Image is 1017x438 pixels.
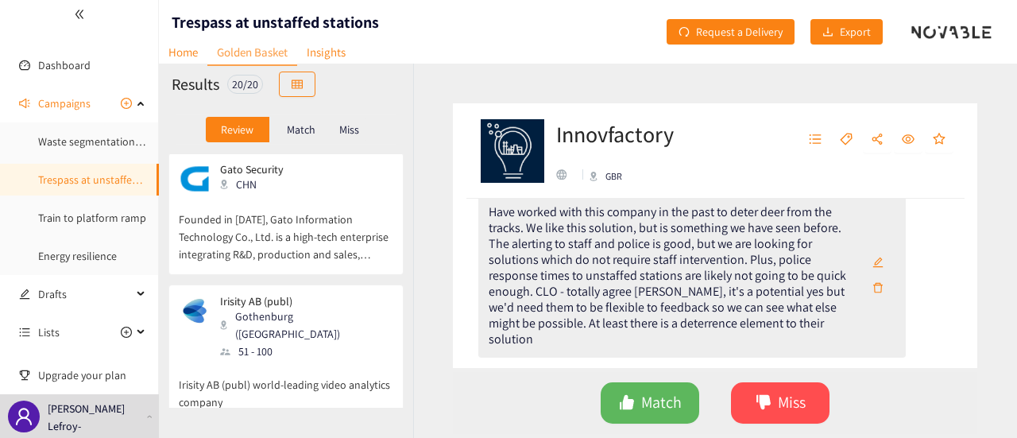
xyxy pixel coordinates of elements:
[74,9,85,20] span: double-left
[756,394,771,413] span: dislike
[894,127,922,153] button: eye
[207,40,297,66] a: Golden Basket
[641,390,682,415] span: Match
[840,23,871,41] span: Export
[38,249,117,263] a: Energy resilience
[902,133,915,147] span: eye
[19,289,30,300] span: edit
[810,19,883,45] button: downloadExport
[925,127,953,153] button: star
[172,73,219,95] h2: Results
[590,169,653,184] div: GBR
[179,195,393,263] p: Founded in [DATE], Gato Information Technology Co., Ltd. is a high-tech enterprise integrating R&...
[220,176,293,193] div: CHN
[292,79,303,91] span: table
[860,276,895,301] button: delete
[19,98,30,109] span: sound
[933,133,945,147] span: star
[840,133,853,147] span: tag
[121,327,132,338] span: plus-circle
[38,172,179,187] a: Trespass at unstaffed stations
[38,58,91,72] a: Dashboard
[227,75,263,94] div: 20 / 20
[221,123,253,136] p: Review
[860,250,895,276] button: edit
[809,133,822,147] span: unordered-list
[220,295,382,308] p: Irisity AB (publ)
[872,282,884,295] span: delete
[287,123,315,136] p: Match
[801,127,829,153] button: unordered-list
[38,211,146,225] a: Train to platform ramp
[38,134,191,149] a: Waste segmentation and sorting
[220,343,392,360] div: 51 - 100
[121,98,132,109] span: plus-circle
[179,360,393,411] p: Irisity AB (publ) world-leading video analytics company
[19,370,30,381] span: trophy
[822,26,833,39] span: download
[279,72,315,97] button: table
[778,390,806,415] span: Miss
[696,23,783,41] span: Request a Delivery
[172,11,379,33] h1: Trespass at unstaffed stations
[14,407,33,426] span: user
[38,359,146,391] span: Upgrade your plan
[19,327,30,338] span: unordered-list
[179,295,211,327] img: Snapshot of the company's website
[601,382,699,424] button: likeMatch
[220,308,392,343] div: Gothenburg ([GEOGRAPHIC_DATA])
[731,382,829,424] button: dislikeMiss
[871,133,884,147] span: share-alt
[339,123,359,136] p: Miss
[619,394,635,413] span: like
[556,118,674,150] h2: Innovfactory
[38,278,132,310] span: Drafts
[556,169,576,180] a: website
[938,362,1017,438] iframe: Chat Widget
[179,163,211,195] img: Snapshot of the company's website
[297,40,355,64] a: Insights
[872,257,884,269] span: edit
[38,316,60,348] span: Lists
[679,26,690,39] span: redo
[159,40,207,64] a: Home
[38,87,91,119] span: Campaigns
[489,204,861,347] div: Have worked with this company in the past to deter deer from the tracks. We like this solution, b...
[863,127,891,153] button: share-alt
[220,163,284,176] p: Gato Security
[667,19,795,45] button: redoRequest a Delivery
[481,119,544,183] img: Company Logo
[832,127,860,153] button: tag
